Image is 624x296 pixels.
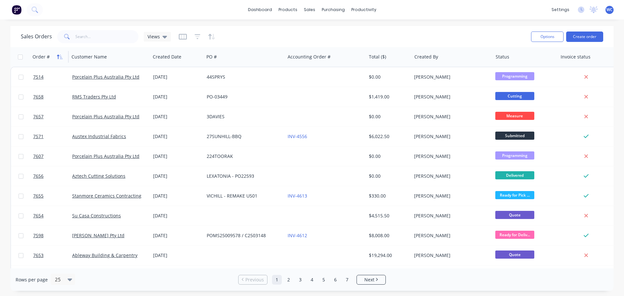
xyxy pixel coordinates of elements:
img: Factory [12,5,21,15]
div: [DATE] [153,113,201,120]
div: Invoice status [561,54,591,60]
div: $19,294.00 [369,252,407,259]
div: [PERSON_NAME] [414,173,486,179]
a: 7653 [33,246,72,265]
a: INV-4613 [288,193,307,199]
span: 7658 [33,94,44,100]
a: 7598 [33,226,72,245]
div: [PERSON_NAME] [414,153,486,160]
span: Measure [495,112,534,120]
a: Page 5 [319,275,329,285]
div: [DATE] [153,94,201,100]
span: 7656 [33,173,44,179]
a: 7571 [33,127,72,146]
div: PO # [206,54,217,60]
a: Page 1 is your current page [272,275,282,285]
span: Ready for Deliv... [495,231,534,239]
div: purchasing [318,5,348,15]
div: PO-03449 [207,94,279,100]
a: 7657 [33,107,72,126]
span: Previous [245,277,264,283]
a: 7656 [33,166,72,186]
div: [DATE] [153,193,201,199]
span: Quote [495,211,534,219]
button: Create order [566,32,603,42]
div: $0.00 [369,153,407,160]
a: Page 6 [331,275,340,285]
a: Porcelain Plus Australia Pty Ltd [72,74,139,80]
a: Page 2 [284,275,293,285]
a: INV-4612 [288,232,307,238]
a: Previous page [239,277,267,283]
span: 7598 [33,232,44,239]
a: dashboard [245,5,275,15]
span: Programming [495,72,534,80]
div: $330.00 [369,193,407,199]
div: products [275,5,301,15]
span: Programming [495,151,534,160]
ul: Pagination [236,275,388,285]
button: Options [531,32,564,42]
div: [PERSON_NAME] [414,74,486,80]
span: 7654 [33,212,44,219]
span: 7514 [33,74,44,80]
div: POMS25009578 / C2503148 [207,232,279,239]
div: [PERSON_NAME] [414,193,486,199]
span: Next [364,277,374,283]
span: Ready for Pick ... [495,191,534,199]
a: 7654 [33,206,72,225]
span: 7657 [33,113,44,120]
div: productivity [348,5,380,15]
div: [DATE] [153,153,201,160]
span: Views [148,33,160,40]
div: Order # [32,54,50,60]
a: 7655 [33,186,72,206]
a: 7607 [33,147,72,166]
div: Customer Name [71,54,107,60]
a: Page 3 [295,275,305,285]
div: [DATE] [153,74,201,80]
a: Stanmore Ceramics Contracting [72,193,141,199]
div: [PERSON_NAME] [414,232,486,239]
a: Su Casa Constructions [72,212,121,219]
a: [PERSON_NAME] Pty Ltd [72,232,124,238]
div: [DATE] [153,232,201,239]
span: 7571 [33,133,44,140]
div: 44SPRYS [207,74,279,80]
div: 27SUNHILL-BBQ [207,133,279,140]
span: Submitted [495,132,534,140]
div: $0.00 [369,113,407,120]
div: Accounting Order # [288,54,331,60]
div: sales [301,5,318,15]
div: $6,022.50 [369,133,407,140]
div: Total ($) [369,54,386,60]
div: [PERSON_NAME] [414,212,486,219]
div: [PERSON_NAME] [414,133,486,140]
span: Cutting [495,92,534,100]
a: 7658 [33,87,72,107]
a: Next page [357,277,385,283]
div: 224TOORAK [207,153,279,160]
a: INV-4556 [288,133,307,139]
div: [DATE] [153,212,201,219]
a: 7514 [33,67,72,87]
span: 7607 [33,153,44,160]
div: VICHILL - REMAKE U501 [207,193,279,199]
h1: Sales Orders [21,33,52,40]
div: $4,515.50 [369,212,407,219]
span: 7655 [33,193,44,199]
div: [DATE] [153,173,201,179]
div: LEXATONIA - PO22593 [207,173,279,179]
a: RMS Traders Pty Ltd [72,94,116,100]
a: Page 7 [342,275,352,285]
a: Porcelain Plus Australia Pty Ltd [72,153,139,159]
input: Search... [75,30,139,43]
div: $1,419.00 [369,94,407,100]
div: $8,008.00 [369,232,407,239]
div: $0.00 [369,74,407,80]
div: [DATE] [153,252,201,259]
span: Rows per page [16,277,48,283]
div: [PERSON_NAME] [414,94,486,100]
span: WC [606,7,613,13]
a: 7652 [33,265,72,285]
